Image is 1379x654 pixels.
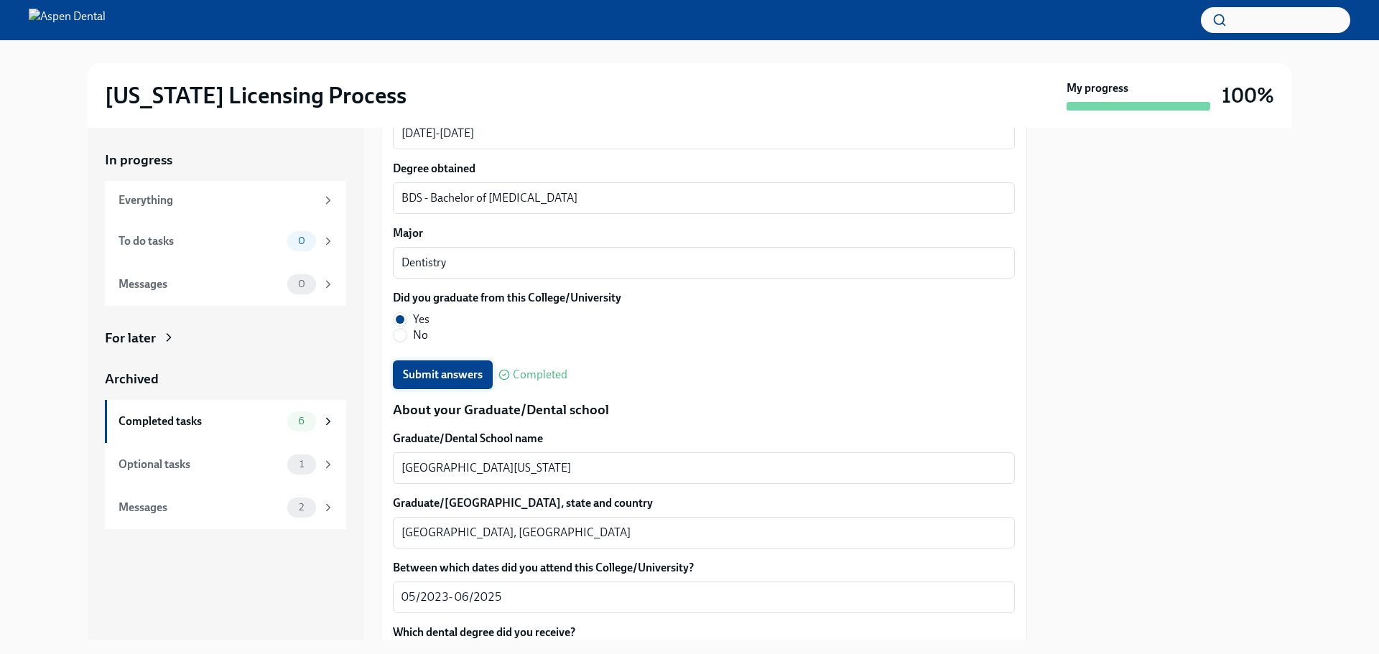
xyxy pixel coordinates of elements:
[393,360,493,389] button: Submit answers
[105,443,346,486] a: Optional tasks1
[119,500,282,515] div: Messages
[289,416,313,426] span: 6
[403,368,483,382] span: Submit answers
[119,233,282,249] div: To do tasks
[105,151,346,169] a: In progress
[105,400,346,443] a: Completed tasks6
[105,370,346,388] a: Archived
[291,459,312,470] span: 1
[401,254,1006,271] textarea: Dentistry
[393,290,621,306] label: Did you graduate from this College/University
[393,431,1015,447] label: Graduate/Dental School name
[1222,83,1274,108] h3: 100%
[289,235,314,246] span: 0
[290,502,312,513] span: 2
[119,414,282,429] div: Completed tasks
[401,589,1006,606] textarea: 05/2023- 06/2025
[119,192,316,208] div: Everything
[393,495,1015,511] label: Graduate/[GEOGRAPHIC_DATA], state and country
[105,486,346,529] a: Messages2
[413,312,430,327] span: Yes
[289,279,314,289] span: 0
[393,560,1015,576] label: Between which dates did you attend this College/University?
[413,327,428,343] span: No
[513,369,567,380] span: Completed
[401,190,1006,207] textarea: BDS - Bachelor of [MEDICAL_DATA]
[401,459,1006,477] textarea: [GEOGRAPHIC_DATA][US_STATE]
[105,329,346,347] a: For later
[401,125,1006,142] textarea: [DATE]-[DATE]
[105,263,346,306] a: Messages0
[393,625,575,640] label: Which dental degree did you receive?
[401,524,1006,541] textarea: [GEOGRAPHIC_DATA], [GEOGRAPHIC_DATA]
[119,276,282,292] div: Messages
[105,81,407,110] h2: [US_STATE] Licensing Process
[29,9,106,32] img: Aspen Dental
[1067,80,1128,96] strong: My progress
[105,329,156,347] div: For later
[119,457,282,472] div: Optional tasks
[105,181,346,220] a: Everything
[105,220,346,263] a: To do tasks0
[393,161,1015,177] label: Degree obtained
[393,225,1015,241] label: Major
[393,401,1015,419] p: About your Graduate/Dental school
